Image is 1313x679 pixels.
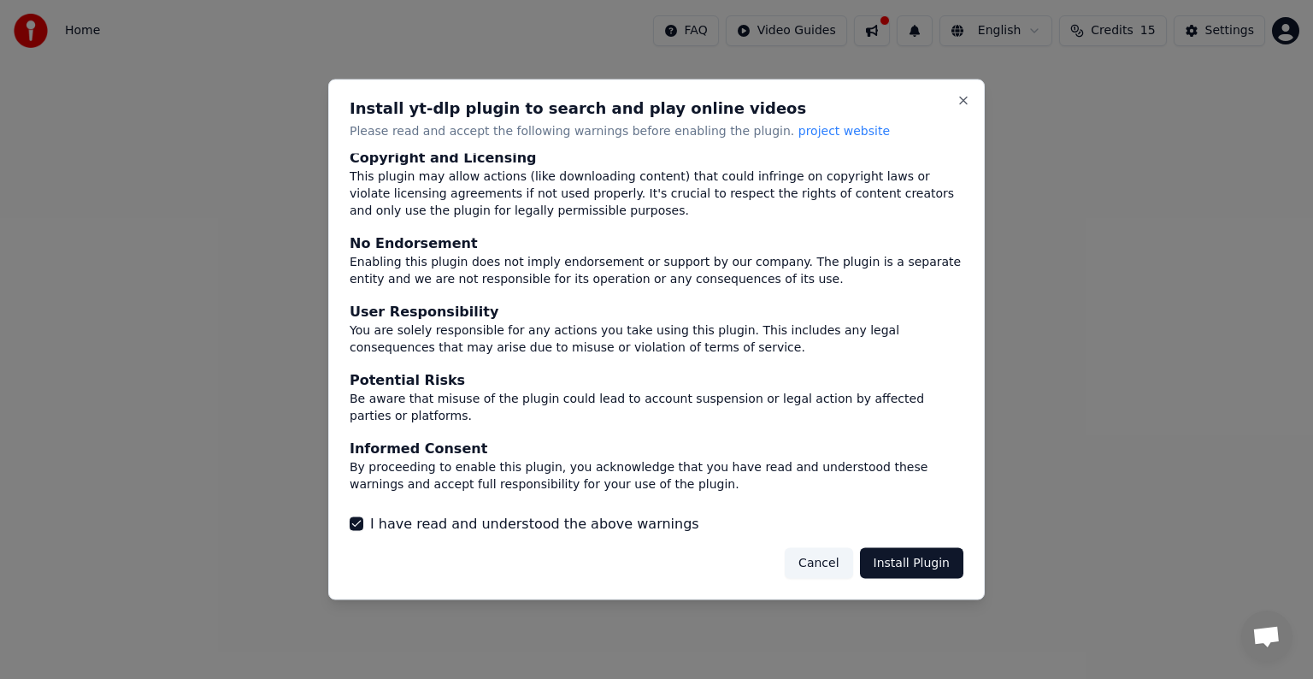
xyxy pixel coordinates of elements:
button: Install Plugin [860,547,963,578]
div: User Responsibility [350,301,963,322]
div: Be aware that misuse of the plugin could lead to account suspension or legal action by affected p... [350,390,963,424]
div: You are solely responsible for any actions you take using this plugin. This includes any legal co... [350,322,963,356]
div: Potential Risks [350,369,963,390]
label: I have read and understood the above warnings [370,513,699,534]
span: project website [798,124,890,138]
h2: Install yt-dlp plugin to search and play online videos [350,101,963,116]
div: No Endorsement [350,233,963,253]
p: Please read and accept the following warnings before enabling the plugin. [350,123,963,140]
button: Cancel [785,547,852,578]
div: Enabling this plugin does not imply endorsement or support by our company. The plugin is a separa... [350,253,963,287]
div: Copyright and Licensing [350,147,963,168]
div: By proceeding to enable this plugin, you acknowledge that you have read and understood these warn... [350,458,963,493]
div: Informed Consent [350,438,963,458]
div: This plugin may allow actions (like downloading content) that could infringe on copyright laws or... [350,168,963,219]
